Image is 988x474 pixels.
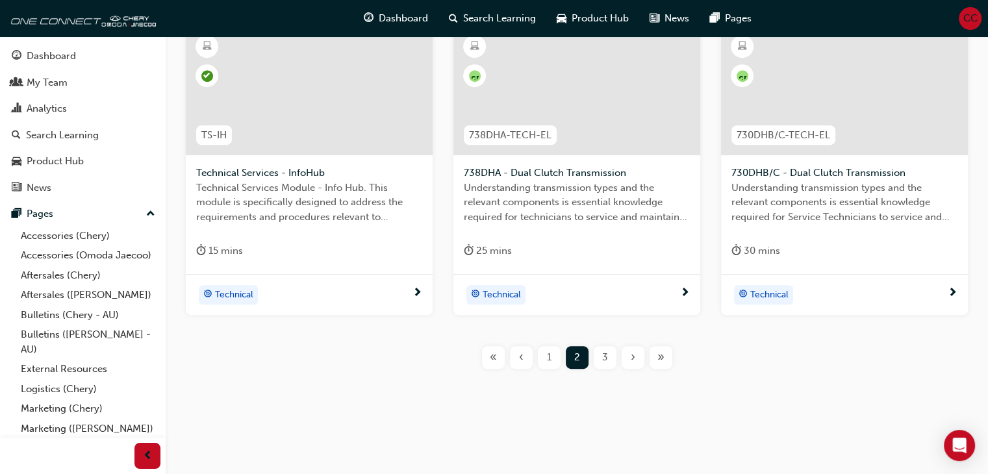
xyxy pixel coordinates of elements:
a: Aftersales (Chery) [16,266,160,286]
a: My Team [5,71,160,95]
button: First page [479,346,507,369]
a: Bulletins ([PERSON_NAME] - AU) [16,325,160,359]
button: Page 2 [563,346,591,369]
span: Understanding transmission types and the relevant components is essential knowledge required for ... [464,181,690,225]
span: learningResourceType_ELEARNING-icon [470,38,479,55]
a: null-icon738DHA-TECH-EL738DHA - Dual Clutch TransmissionUnderstanding transmission types and the ... [453,25,700,315]
span: CC [963,11,978,26]
a: news-iconNews [639,5,700,32]
a: Marketing (Chery) [16,399,160,419]
a: guage-iconDashboard [353,5,438,32]
span: news-icon [650,10,659,27]
a: Logistics (Chery) [16,379,160,399]
span: « [490,350,497,365]
span: 738DHA-TECH-EL [469,128,551,143]
a: Product Hub [5,149,160,173]
span: Dashboard [379,11,428,26]
div: 25 mins [464,243,512,259]
a: null-icon730DHB/C-TECH-EL730DHB/C - Dual Clutch TransmissionUnderstanding transmission types and ... [721,25,968,315]
div: 30 mins [731,243,780,259]
button: Next page [619,346,647,369]
div: 15 mins [196,243,243,259]
a: Analytics [5,97,160,121]
span: up-icon [146,206,155,223]
span: guage-icon [364,10,374,27]
span: null-icon [469,70,481,82]
div: Search Learning [26,128,99,143]
span: ‹ [519,350,524,365]
span: Search Learning [463,11,536,26]
span: Understanding transmission types and the relevant components is essential knowledge required for ... [731,181,957,225]
span: next-icon [948,288,957,299]
a: search-iconSearch Learning [438,5,546,32]
span: duration-icon [464,243,474,259]
a: Marketing ([PERSON_NAME]) [16,419,160,439]
span: target-icon [203,286,212,303]
span: null-icon [737,70,748,82]
span: target-icon [739,286,748,303]
span: Product Hub [572,11,629,26]
a: News [5,176,160,200]
span: 730DHB/C - Dual Clutch Transmission [731,166,957,181]
button: Page 1 [535,346,563,369]
span: search-icon [12,130,21,142]
span: learningResourceType_ELEARNING-icon [738,38,747,55]
button: Pages [5,202,160,226]
span: learningRecordVerb_PASS-icon [201,70,213,82]
button: Previous page [507,346,535,369]
a: Bulletins (Chery - AU) [16,305,160,325]
a: Accessories (Omoda Jaecoo) [16,245,160,266]
span: guage-icon [12,51,21,62]
span: next-icon [680,288,690,299]
button: CC [959,7,982,30]
div: Dashboard [27,49,76,64]
span: News [665,11,689,26]
div: Pages [27,206,53,221]
a: Accessories (Chery) [16,226,160,246]
span: people-icon [12,77,21,89]
button: DashboardMy TeamAnalyticsSearch LearningProduct HubNews [5,42,160,202]
span: » [657,350,665,365]
img: oneconnect [6,5,156,31]
span: TS-IH [201,128,227,143]
a: Dashboard [5,44,160,68]
span: learningResourceType_ELEARNING-icon [203,38,212,55]
span: Pages [725,11,752,26]
span: Technical [215,288,253,303]
a: Aftersales ([PERSON_NAME]) [16,285,160,305]
span: Technical [483,288,521,303]
a: External Resources [16,359,160,379]
span: pages-icon [12,208,21,220]
div: Open Intercom Messenger [944,430,975,461]
a: pages-iconPages [700,5,762,32]
span: prev-icon [143,448,153,464]
button: Last page [647,346,675,369]
span: 1 [547,350,551,365]
span: › [631,350,635,365]
span: chart-icon [12,103,21,115]
span: pages-icon [710,10,720,27]
span: 738DHA - Dual Clutch Transmission [464,166,690,181]
span: Technical [750,288,789,303]
div: News [27,181,51,195]
a: car-iconProduct Hub [546,5,639,32]
span: next-icon [412,288,422,299]
div: Analytics [27,101,67,116]
span: Technical Services - InfoHub [196,166,422,181]
span: 3 [602,350,608,365]
span: news-icon [12,182,21,194]
div: My Team [27,75,68,90]
span: duration-icon [731,243,741,259]
a: Search Learning [5,123,160,147]
button: Page 3 [591,346,619,369]
a: TS-IHTechnical Services - InfoHubTechnical Services Module - Info Hub. This module is specificall... [186,25,433,315]
div: Product Hub [27,154,84,169]
span: duration-icon [196,243,206,259]
span: search-icon [449,10,458,27]
span: 2 [574,350,580,365]
span: car-icon [557,10,566,27]
span: car-icon [12,156,21,168]
span: Technical Services Module - Info Hub. This module is specifically designed to address the require... [196,181,422,225]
